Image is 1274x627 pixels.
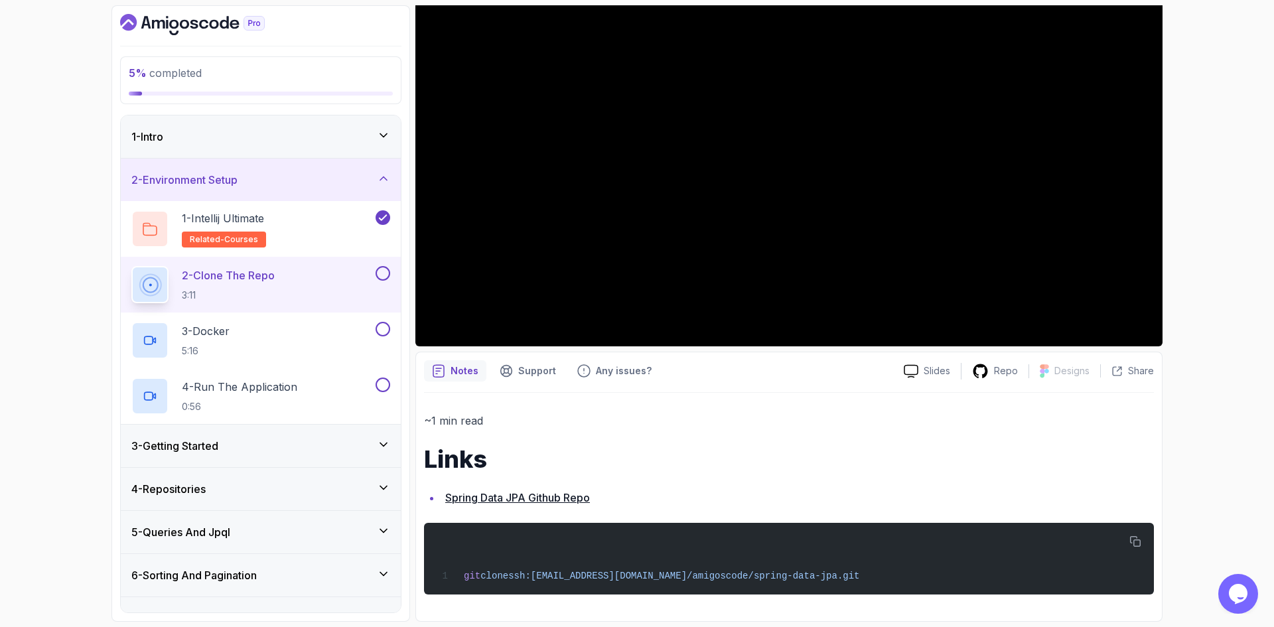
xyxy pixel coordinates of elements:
[182,323,230,339] p: 3 - Docker
[1128,364,1154,378] p: Share
[129,66,202,80] span: completed
[961,363,1028,380] a: Repo
[424,446,1154,472] h1: Links
[121,511,401,553] button: 5-Queries And Jpql
[121,425,401,467] button: 3-Getting Started
[1218,574,1261,614] iframe: chat widget
[508,571,859,581] span: ssh:[EMAIL_ADDRESS][DOMAIN_NAME]/amigoscode/spring-data-jpa.git
[129,66,147,80] span: 5 %
[131,524,230,540] h3: 5 - Queries And Jpql
[182,400,297,413] p: 0:56
[131,567,257,583] h3: 6 - Sorting And Pagination
[1054,364,1090,378] p: Designs
[131,266,390,303] button: 2-Clone The Repo3:11
[131,610,240,626] h3: 7 - 1 To 1 Relationships
[131,172,238,188] h3: 2 - Environment Setup
[480,571,508,581] span: clone
[182,379,297,395] p: 4 - Run The Application
[190,234,258,245] span: related-courses
[131,438,218,454] h3: 3 - Getting Started
[131,481,206,497] h3: 4 - Repositories
[464,571,480,581] span: git
[182,289,275,302] p: 3:11
[121,468,401,510] button: 4-Repositories
[121,159,401,201] button: 2-Environment Setup
[994,364,1018,378] p: Repo
[924,364,950,378] p: Slides
[182,344,230,358] p: 5:16
[120,14,295,35] a: Dashboard
[131,378,390,415] button: 4-Run The Application0:56
[131,322,390,359] button: 3-Docker5:16
[445,491,590,504] a: Spring Data JPA Github Repo
[121,115,401,158] button: 1-Intro
[893,364,961,378] a: Slides
[121,554,401,596] button: 6-Sorting And Pagination
[424,411,1154,430] p: ~1 min read
[131,210,390,247] button: 1-Intellij Ultimaterelated-courses
[182,267,275,283] p: 2 - Clone The Repo
[182,210,264,226] p: 1 - Intellij Ultimate
[1100,364,1154,378] button: Share
[131,129,163,145] h3: 1 - Intro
